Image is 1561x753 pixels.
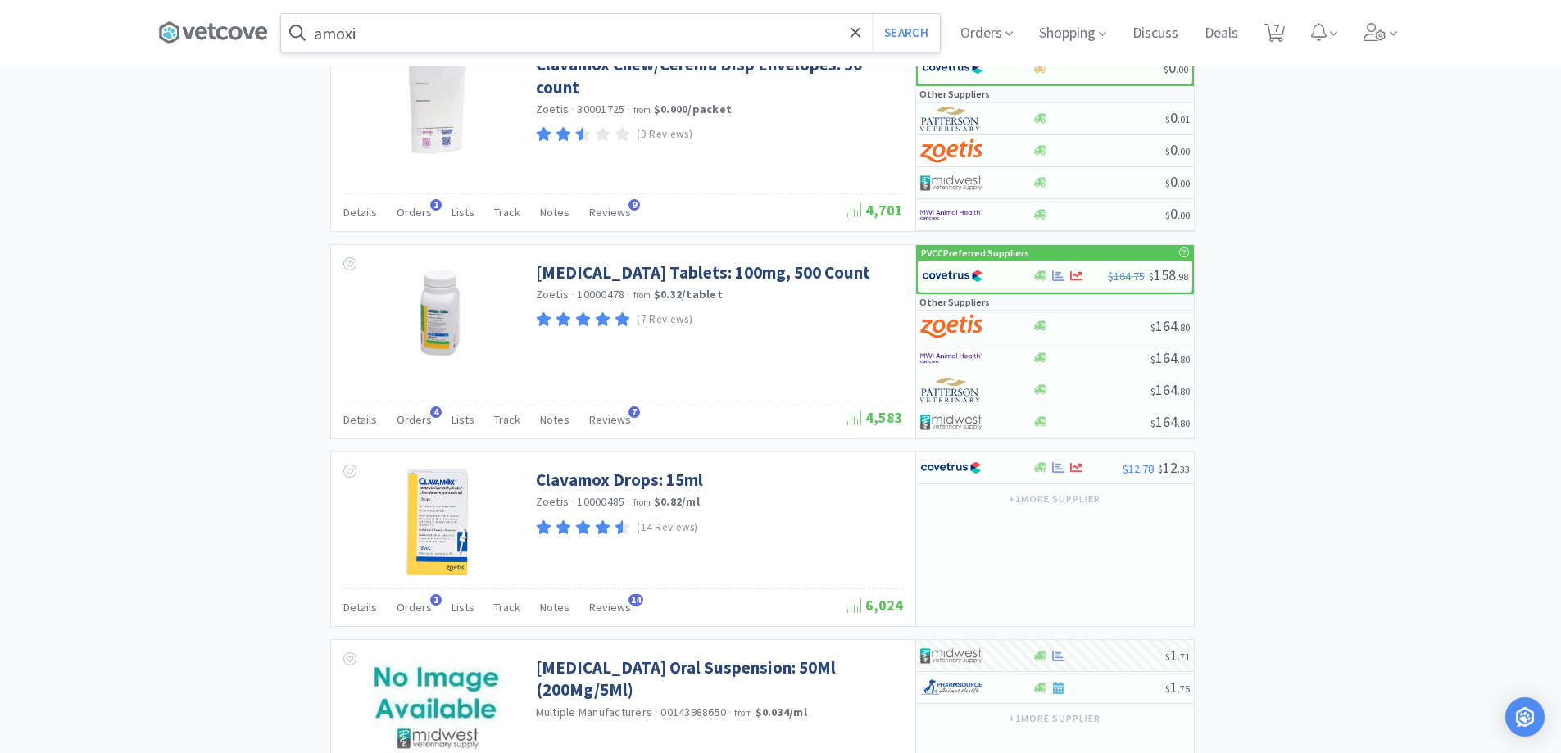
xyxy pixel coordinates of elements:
span: Reviews [589,600,631,615]
a: [MEDICAL_DATA] Oral Suspension: 50Ml (200Mg/5Ml) [536,656,899,701]
a: Zoetis [536,494,569,509]
span: · [728,705,732,719]
span: 0 [1164,58,1188,77]
span: 10000485 [577,494,624,509]
img: 4dd14cff54a648ac9e977f0c5da9bc2e_5.png [920,410,982,434]
span: Reviews [589,412,631,427]
span: · [571,287,574,302]
span: $ [1164,63,1168,75]
span: Track [494,205,520,220]
span: Track [494,600,520,615]
span: . 00 [1178,209,1190,221]
span: . 33 [1178,463,1190,475]
a: Deals [1198,26,1245,41]
span: 164 [1150,412,1190,431]
p: Other Suppliers [919,86,990,102]
a: Clavamox Drops: 15ml [536,469,703,491]
span: Orders [397,600,432,615]
span: Details [343,205,377,220]
img: 7915dbd3f8974342a4dc3feb8efc1740_58.png [920,675,982,700]
img: 4dd14cff54a648ac9e977f0c5da9bc2e_5.png [920,643,982,668]
img: 8fed139fea9a42539e30f8b7dd8a30d9_384667.png [384,53,491,160]
span: 164 [1150,348,1190,367]
img: 77fca1acd8b6420a9015268ca798ef17_1.png [920,456,982,480]
span: . 80 [1178,385,1190,397]
span: Notes [540,205,569,220]
img: 50992846bdf545b88da9b67c2bf9017e_242608.jpeg [406,469,469,575]
img: f6b2451649754179b5b4e0c70c3f7cb0_2.png [920,346,982,370]
span: 12 [1158,458,1190,477]
span: . 98 [1176,270,1188,283]
span: from [734,707,752,719]
span: · [627,287,630,302]
span: $ [1165,113,1170,125]
span: 158 [1149,265,1188,284]
img: 77fca1acd8b6420a9015268ca798ef17_1.png [922,56,983,80]
span: $ [1150,417,1155,429]
span: $ [1150,385,1155,397]
a: Zoetis [536,102,569,116]
span: . 80 [1178,353,1190,365]
p: PVCC Preferred Suppliers [921,245,1029,261]
span: 1 [1165,678,1190,696]
span: Lists [452,205,474,220]
img: f5e969b455434c6296c6d81ef179fa71_3.png [920,107,982,131]
strong: $0.82 / ml [654,494,700,509]
span: Orders [397,412,432,427]
span: . 01 [1178,113,1190,125]
span: . 75 [1178,683,1190,695]
img: 77fca1acd8b6420a9015268ca798ef17_1.png [922,264,983,288]
span: Reviews [589,205,631,220]
span: $ [1150,353,1155,365]
span: from [633,104,651,116]
a: [MEDICAL_DATA] Tablets: 100mg, 500 Count [536,261,870,284]
span: 10000478 [577,287,624,302]
span: . 80 [1178,321,1190,333]
strong: $0.000 / packet [654,102,732,116]
span: Orders [397,205,432,220]
input: Search by item, sku, manufacturer, ingredient, size... [281,14,940,52]
p: (14 Reviews) [637,519,698,537]
span: Lists [452,412,474,427]
span: . 71 [1178,651,1190,663]
span: Track [494,412,520,427]
span: 4,701 [847,201,903,220]
span: 4 [430,406,442,418]
span: from [633,497,651,508]
span: . 00 [1178,145,1190,157]
span: . 00 [1178,177,1190,189]
span: $ [1165,145,1170,157]
span: 14 [628,594,643,606]
span: 30001725 [577,102,624,116]
span: . 80 [1178,417,1190,429]
button: +1more supplier [1001,488,1108,510]
span: 1 [430,594,442,606]
span: $12.78 [1123,461,1154,476]
span: from [633,289,651,301]
span: Notes [540,412,569,427]
span: Details [343,412,377,427]
strong: $0.32 / tablet [654,287,723,302]
span: 0 [1165,204,1190,223]
span: 0 [1165,140,1190,159]
span: . 00 [1176,63,1188,75]
p: (9 Reviews) [637,126,692,143]
a: Multiple Manufacturers [536,705,653,719]
span: $ [1149,270,1154,283]
span: Lists [452,600,474,615]
span: $ [1150,321,1155,333]
img: f5e969b455434c6296c6d81ef179fa71_3.png [920,378,982,402]
a: 7 [1258,28,1291,43]
img: f6b2451649754179b5b4e0c70c3f7cb0_2.png [920,202,982,227]
span: 1 [1165,646,1190,665]
div: Open Intercom Messenger [1505,697,1545,737]
p: Other Suppliers [919,294,990,310]
span: $ [1165,651,1170,663]
span: 0 [1165,108,1190,127]
button: Search [872,14,940,52]
img: d0ba5fd66acb43958ecb8d903923360f_152289.png [357,261,517,368]
span: 7 [628,406,640,418]
img: a673e5ab4e5e497494167fe422e9a3ab.png [920,138,982,163]
span: $ [1158,463,1163,475]
span: $164.75 [1108,269,1145,284]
